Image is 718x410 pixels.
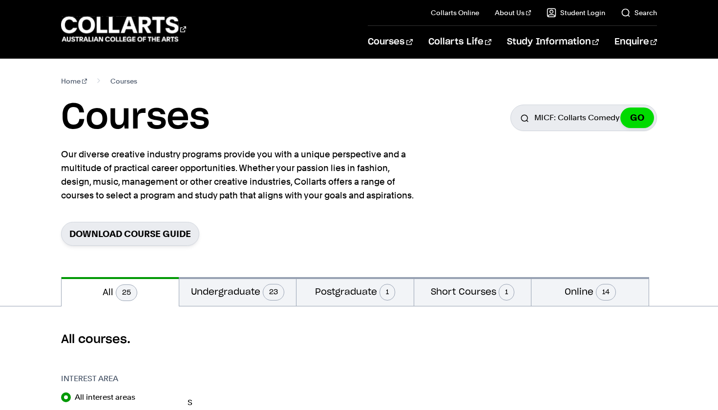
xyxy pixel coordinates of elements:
[495,8,531,18] a: About Us
[110,74,137,88] span: Courses
[614,26,657,58] a: Enquire
[368,26,412,58] a: Courses
[620,108,654,128] button: GO
[621,8,657,18] a: Search
[431,8,479,18] a: Collarts Online
[61,373,178,385] h3: Interest Area
[61,74,87,88] a: Home
[499,284,514,301] span: 1
[62,277,179,306] button: All25
[414,277,531,306] button: Short Courses1
[380,284,395,301] span: 1
[531,277,649,306] button: Online14
[61,332,657,347] h2: All courses.
[547,8,605,18] a: Student Login
[75,390,143,404] label: All interest areas
[188,399,657,407] p: S
[296,277,414,306] button: Postgraduate1
[179,277,296,306] button: Undergraduate23
[507,26,599,58] a: Study Information
[61,96,210,140] h1: Courses
[116,284,137,301] span: 25
[61,148,418,202] p: Our diverse creative industry programs provide you with a unique perspective and a multitude of p...
[263,284,284,301] span: 23
[428,26,491,58] a: Collarts Life
[61,222,199,246] a: Download Course Guide
[61,15,186,43] div: Go to homepage
[596,284,616,301] span: 14
[510,105,657,131] input: Search for a course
